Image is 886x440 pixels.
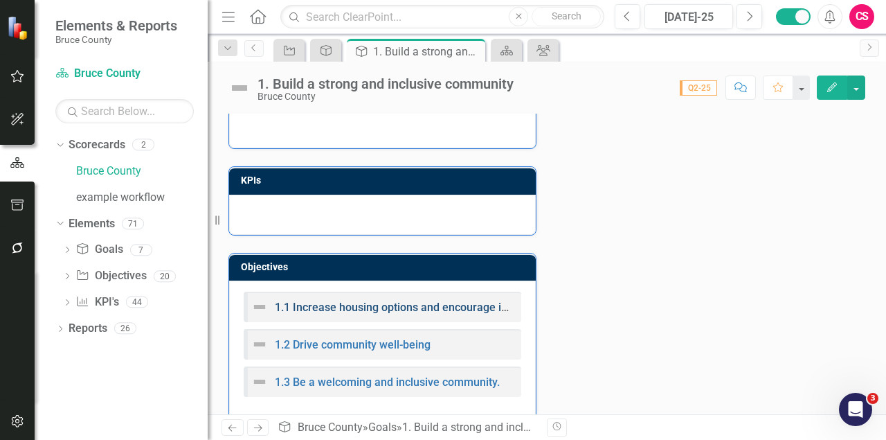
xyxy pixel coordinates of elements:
div: » » [278,420,536,436]
div: [DATE]-25 [649,9,728,26]
input: Search Below... [55,99,194,123]
div: 1. Build a strong and inclusive community [373,43,482,60]
a: Objectives [75,268,146,284]
div: 1. Build a strong and inclusive community [257,76,514,91]
h3: KPIs [241,175,529,186]
a: Scorecards [69,137,125,153]
a: 1.2 Drive community well-being [275,338,431,351]
button: [DATE]-25 [644,4,733,29]
small: Bruce County [55,34,177,45]
span: Q2-25 [680,80,717,96]
div: 7 [130,244,152,256]
span: 3 [867,393,878,404]
a: 1.1 Increase housing options and encourage innovative solutions. [275,301,600,314]
div: 20 [154,270,176,282]
div: 1. Build a strong and inclusive community [402,421,607,434]
iframe: Intercom live chat [839,393,872,426]
a: 1.3 Be a welcoming and inclusive community. [275,376,500,389]
div: 2 [132,139,154,151]
a: KPI's [75,294,118,310]
div: 71 [122,218,144,229]
a: Reports [69,321,107,337]
a: Elements [69,216,115,232]
span: Elements & Reports [55,17,177,34]
img: Not Defined [251,336,268,353]
span: Search [552,10,581,21]
a: Bruce County [55,66,194,82]
a: Bruce County [298,421,363,434]
button: Search [532,7,601,26]
a: Bruce County [76,164,208,179]
img: Not Defined [251,373,268,390]
button: CS [849,4,874,29]
h3: Objectives [241,262,529,272]
img: Not Defined [251,299,268,315]
img: Not Defined [228,77,251,99]
input: Search ClearPoint... [280,5,604,29]
a: example workflow [76,190,208,206]
div: 26 [114,323,136,335]
a: Goals [75,242,123,258]
div: 44 [126,297,148,308]
div: Bruce County [257,91,514,102]
a: Goals [368,421,397,434]
img: ClearPoint Strategy [6,15,31,40]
